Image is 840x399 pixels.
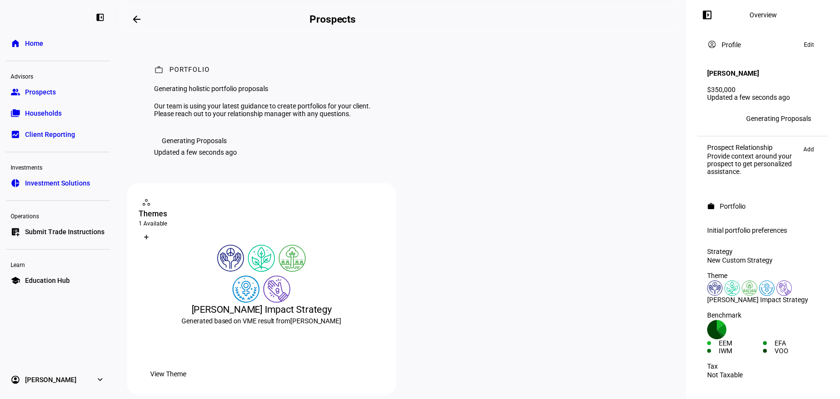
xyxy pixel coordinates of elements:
span: [PERSON_NAME] [290,317,341,325]
span: [PERSON_NAME] [25,375,77,385]
span: Households [25,108,62,118]
eth-mat-symbol: left_panel_close [95,13,105,22]
eth-panel-overview-card-header: Portfolio [707,200,819,212]
div: Provide context around your prospect to get personalized assistance. [707,152,799,175]
div: [PERSON_NAME] Impact Strategy [707,296,819,304]
span: Investment Solutions [25,178,90,188]
eth-mat-symbol: group [11,87,20,97]
img: climateChange.colored.svg [724,280,740,296]
div: Portfolio [720,202,746,210]
div: Initial portfolio preferences [707,226,819,234]
span: TH [711,115,719,122]
span: Submit Trade Instructions [25,227,104,237]
div: $350,000 [707,86,819,93]
div: Operations [6,209,110,222]
span: Add [803,144,814,155]
span: Prospects [25,87,56,97]
mat-icon: left_panel_open [701,9,713,21]
div: Overview [750,11,777,19]
a: pie_chartInvestment Solutions [6,173,110,193]
a: homeHome [6,34,110,53]
div: Portfolio [169,66,210,75]
div: Benchmark [707,311,819,319]
img: womensRights.colored.svg [759,280,775,296]
img: deforestation.colored.svg [742,280,757,296]
img: climateChange.colored.svg [248,245,275,272]
div: Themes [139,208,385,220]
a: bid_landscapeClient Reporting [6,125,110,144]
div: VOO [775,347,819,355]
img: humanRights.colored.svg [217,245,244,272]
div: Not Taxable [707,371,819,379]
div: Generating Proposals [162,137,227,145]
eth-mat-symbol: list_alt_add [11,227,20,237]
mat-icon: work [707,202,715,210]
img: humanRights.colored.svg [707,280,723,296]
img: poverty.colored.svg [263,276,290,303]
div: Advisors [6,69,110,82]
h2: Prospects [310,13,356,25]
eth-mat-symbol: account_circle [11,375,20,385]
mat-icon: account_circle [707,40,717,49]
button: View Theme [139,364,198,384]
div: Generated based on VME result from [139,316,385,326]
eth-mat-symbol: school [11,276,20,285]
button: Edit [799,39,819,51]
eth-mat-symbol: home [11,39,20,48]
div: Profile [722,41,741,49]
span: Client Reporting [25,130,75,139]
h4: [PERSON_NAME] [707,69,759,77]
eth-mat-symbol: folder_copy [11,108,20,118]
div: Investments [6,160,110,173]
div: Updated a few seconds ago [154,148,237,156]
div: IWM [719,347,763,355]
eth-mat-symbol: expand_more [95,375,105,385]
div: Theme [707,272,819,279]
button: Add [799,144,819,155]
div: Tax [707,362,819,370]
div: Prospect Relationship [707,144,799,151]
img: womensRights.colored.svg [233,276,259,303]
a: folder_copyHouseholds [6,104,110,123]
div: New Custom Strategy [707,256,819,264]
div: Learn [6,257,110,271]
span: View Theme [150,364,186,384]
img: poverty.colored.svg [776,280,792,296]
div: Strategy [707,248,819,255]
img: deforestation.colored.svg [279,245,306,272]
div: EEM [719,339,763,347]
eth-panel-overview-card-header: Profile [707,39,819,51]
eth-mat-symbol: bid_landscape [11,130,20,139]
div: 1 Available [139,220,385,227]
eth-mat-symbol: pie_chart [11,178,20,188]
span: Education Hub [25,276,70,285]
div: [PERSON_NAME] Impact Strategy [139,303,385,316]
mat-icon: workspaces [142,198,151,207]
a: groupProspects [6,82,110,102]
span: Edit [804,39,814,51]
div: Generating holistic portfolio proposals [154,85,391,93]
div: Updated a few seconds ago [707,93,819,101]
div: Generating Proposals [746,115,811,122]
mat-icon: work [154,65,164,75]
div: Our team is using your latest guidance to create portfolios for your client. Please reach out to ... [154,102,391,118]
span: Home [25,39,43,48]
mat-icon: arrow_backwards [131,13,142,25]
div: EFA [775,339,819,347]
